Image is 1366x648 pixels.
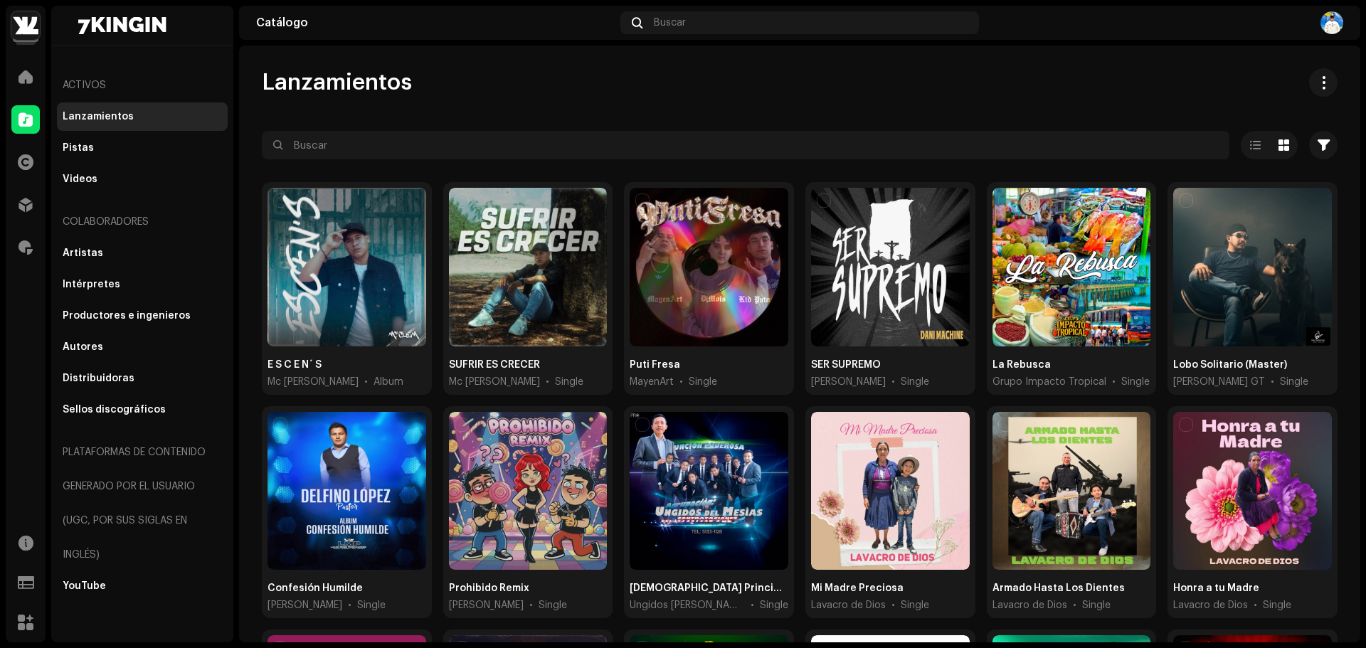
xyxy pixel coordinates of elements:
[891,598,895,612] span: •
[529,598,533,612] span: •
[63,142,94,154] div: Pistas
[57,333,228,361] re-m-nav-item: Autores
[1173,358,1287,372] div: Lobo Solitario (Master)
[449,375,540,389] span: Mc Clem
[57,165,228,193] re-m-nav-item: Videos
[1173,375,1265,389] span: Chapin Charles GT
[1112,375,1116,389] span: •
[992,598,1067,612] span: Lavacro de Dios
[57,205,228,239] re-a-nav-header: Colaboradores
[449,358,540,372] div: SUFRIR ES CRECER
[1280,375,1308,389] div: Single
[811,375,886,389] span: Dani Machine
[689,375,717,389] div: Single
[630,375,674,389] span: MayenArt
[63,111,134,122] div: Lanzamientos
[1254,598,1257,612] span: •
[1173,598,1248,612] span: Lavacro de Dios
[63,373,134,384] div: Distribuidoras
[57,134,228,162] re-m-nav-item: Pistas
[630,598,745,612] span: Ungidos del Mesías
[891,375,895,389] span: •
[57,364,228,393] re-m-nav-item: Distribuidoras
[760,598,788,612] div: Single
[1263,598,1291,612] div: Single
[901,375,929,389] div: Single
[63,310,191,322] div: Productores e ingenieros
[1173,581,1259,595] div: Honra a tu Madre
[630,581,788,595] div: Jesus Principe de Paz
[1320,11,1343,34] img: 5366e213-5bb1-4d4a-9cd9-7d77728e99b5
[57,395,228,424] re-m-nav-item: Sellos discográficos
[901,598,929,612] div: Single
[268,581,363,595] div: Confesión Humilde
[11,11,40,40] img: a0cb7215-512d-4475-8dcc-39c3dc2549d0
[992,358,1051,372] div: La Rebusca
[262,131,1229,159] input: Buscar
[57,435,228,572] re-a-nav-header: Plataformas de contenido generado por el usuario (UGC, por sus siglas en inglés)
[555,375,583,389] div: Single
[57,302,228,330] re-m-nav-item: Productores e ingenieros
[811,598,886,612] span: Lavacro de Dios
[539,598,567,612] div: Single
[63,248,103,259] div: Artistas
[268,375,359,389] span: Mc Clem
[256,17,615,28] div: Catálogo
[449,581,529,595] div: Prohibido Remix
[63,279,120,290] div: Intérpretes
[992,375,1106,389] span: Grupo Impacto Tropical
[268,598,342,612] span: Delfino López Pastor
[364,375,368,389] span: •
[348,598,351,612] span: •
[57,572,228,600] re-m-nav-item: YouTube
[1073,598,1076,612] span: •
[811,358,881,372] div: SER SUPREMO
[57,102,228,131] re-m-nav-item: Lanzamientos
[546,375,549,389] span: •
[63,404,166,415] div: Sellos discográficos
[63,341,103,353] div: Autores
[374,375,403,389] div: Album
[1271,375,1274,389] span: •
[57,239,228,267] re-m-nav-item: Artistas
[449,598,524,612] span: Manrow
[630,358,680,372] div: Puti Fresa
[63,174,97,185] div: Videos
[679,375,683,389] span: •
[262,68,412,97] span: Lanzamientos
[1121,375,1150,389] div: Single
[654,17,686,28] span: Buscar
[1082,598,1111,612] div: Single
[357,598,386,612] div: Single
[992,581,1125,595] div: Armado Hasta Los Dientes
[751,598,754,612] span: •
[811,581,904,595] div: Mi Madre Preciosa
[63,580,106,592] div: YouTube
[268,358,322,372] div: E S C E N´ S
[57,270,228,299] re-m-nav-item: Intérpretes
[57,68,228,102] re-a-nav-header: Activos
